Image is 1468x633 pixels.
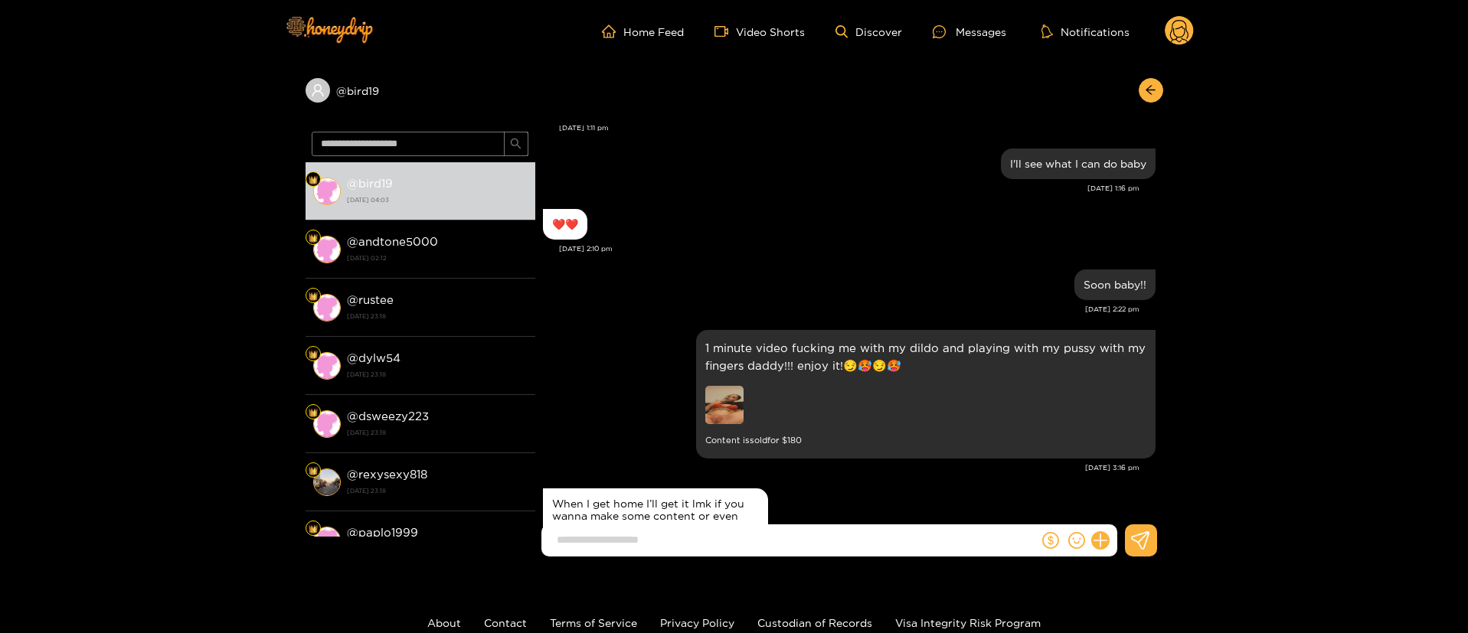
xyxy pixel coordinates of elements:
strong: @ rustee [347,293,394,306]
div: I'll see what I can do baby [1010,158,1146,170]
p: 1 minute video fucking me with my dildo and playing with my pussy with my fingers daddy!!! enjoy ... [705,339,1146,374]
a: Privacy Policy [660,617,734,628]
div: When I get home I’ll get it lmk if you wanna make some content or even just fuck [552,498,759,534]
button: dollar [1039,529,1062,552]
div: Soon baby!! [1084,279,1146,291]
strong: [DATE] 04:03 [347,193,528,207]
a: Custodian of Records [757,617,872,628]
strong: @ rexysexy818 [347,468,427,481]
button: search [504,132,528,156]
a: Terms of Service [550,617,637,628]
img: conversation [313,352,341,380]
img: conversation [313,468,341,496]
div: Jul. 2, 2:22 pm [1074,269,1156,300]
img: Fan Level [309,292,318,301]
img: conversation [313,236,341,263]
strong: @ dylw54 [347,351,401,364]
div: ❤️❤️ [552,218,578,230]
img: Fan Level [309,175,318,184]
img: conversation [313,178,341,205]
img: conversation [313,410,341,438]
a: Contact [484,617,527,628]
img: Fan Level [309,233,318,243]
img: conversation [313,294,341,321]
img: Fan Level [309,524,318,533]
div: Jul. 2, 2:10 pm [543,209,587,240]
strong: @ bird19 [347,177,393,190]
strong: [DATE] 02:12 [347,251,528,265]
a: Discover [835,25,902,38]
div: Jul. 2, 3:16 pm [696,330,1156,458]
span: dollar [1042,532,1059,549]
span: video-camera [714,24,736,38]
small: Content is sold for $ 180 [705,432,1146,449]
strong: @ paplo1999 [347,526,418,539]
div: Jul. 2, 1:16 pm [1001,148,1156,179]
strong: [DATE] 23:18 [347,484,528,498]
img: Fan Level [309,408,318,417]
img: Fan Level [309,466,318,475]
span: home [602,24,623,38]
span: search [510,138,521,151]
button: Notifications [1037,24,1134,39]
div: @bird19 [306,78,535,103]
a: Home Feed [602,24,684,38]
strong: [DATE] 23:18 [347,309,528,323]
strong: @ andtone5000 [347,235,438,248]
div: [DATE] 2:22 pm [543,304,1139,315]
div: [DATE] 3:16 pm [543,462,1139,473]
strong: @ dsweezy223 [347,409,429,423]
strong: [DATE] 23:18 [347,426,528,439]
div: [DATE] 2:10 pm [559,243,1156,254]
button: arrow-left [1139,78,1163,103]
a: Visa Integrity Risk Program [895,617,1041,628]
a: About [427,617,461,628]
div: [DATE] 1:16 pm [543,183,1139,194]
strong: [DATE] 23:18 [347,367,528,381]
img: preview [705,386,744,424]
div: Messages [933,23,1006,41]
img: conversation [313,527,341,554]
img: Fan Level [309,350,318,359]
a: Video Shorts [714,24,805,38]
span: smile [1068,532,1085,549]
div: [DATE] 1:11 pm [559,122,1156,133]
span: user [311,83,325,97]
span: arrow-left [1145,84,1156,97]
div: Jul. 2, 5:27 pm [543,488,768,543]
